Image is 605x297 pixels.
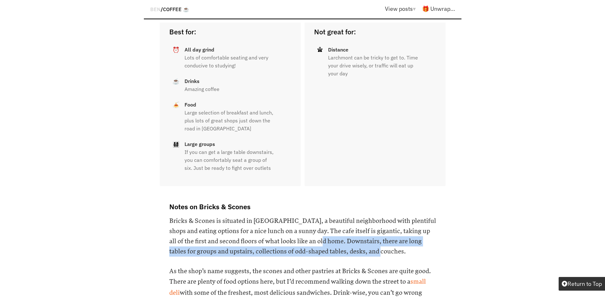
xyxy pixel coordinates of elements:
p: Amazing coffee [185,85,226,93]
a: small deli [169,278,426,297]
strong: Drinks [185,78,199,84]
div: / [150,3,189,15]
h6: Bricks & Scones is situated in [GEOGRAPHIC_DATA], a beautiful neighborhood with plentiful shops a... [169,216,436,257]
span: 👨‍👩‍👧‍👧 [172,141,179,148]
strong: All day grind [185,46,214,53]
p: Larchmont can be tricky to get to. Time your drive wisely, or traffic will eat up your day [328,54,426,78]
p: Lots of comfortable seating and very conducive to studying! [185,54,282,70]
strong: Distance [328,46,348,53]
strong: Food [185,101,196,108]
button: Return to Top [559,277,605,291]
p: If you can get a large table downstairs, you can comfortably seat a group of six. Just be ready t... [185,148,282,172]
h2: Notes on Bricks & Scones [169,202,436,211]
strong: Large groups [185,141,215,147]
a: Coffee ☕️ [163,6,189,12]
span: 🍝 [172,101,179,108]
span: ☕️ [172,78,179,85]
a: 🎁 Unwrap... [422,5,455,12]
span: ⏰ [172,46,179,53]
span: 🛣 [317,46,323,53]
span: ▾ [413,5,416,12]
h2: Best for: [169,27,301,36]
h2: Not great for: [314,27,446,36]
a: BEN [150,6,161,12]
p: Large selection of breakfast and lunch, plus lots of great shops just down the road in [GEOGRAPHI... [185,109,282,133]
a: View posts [385,5,422,12]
